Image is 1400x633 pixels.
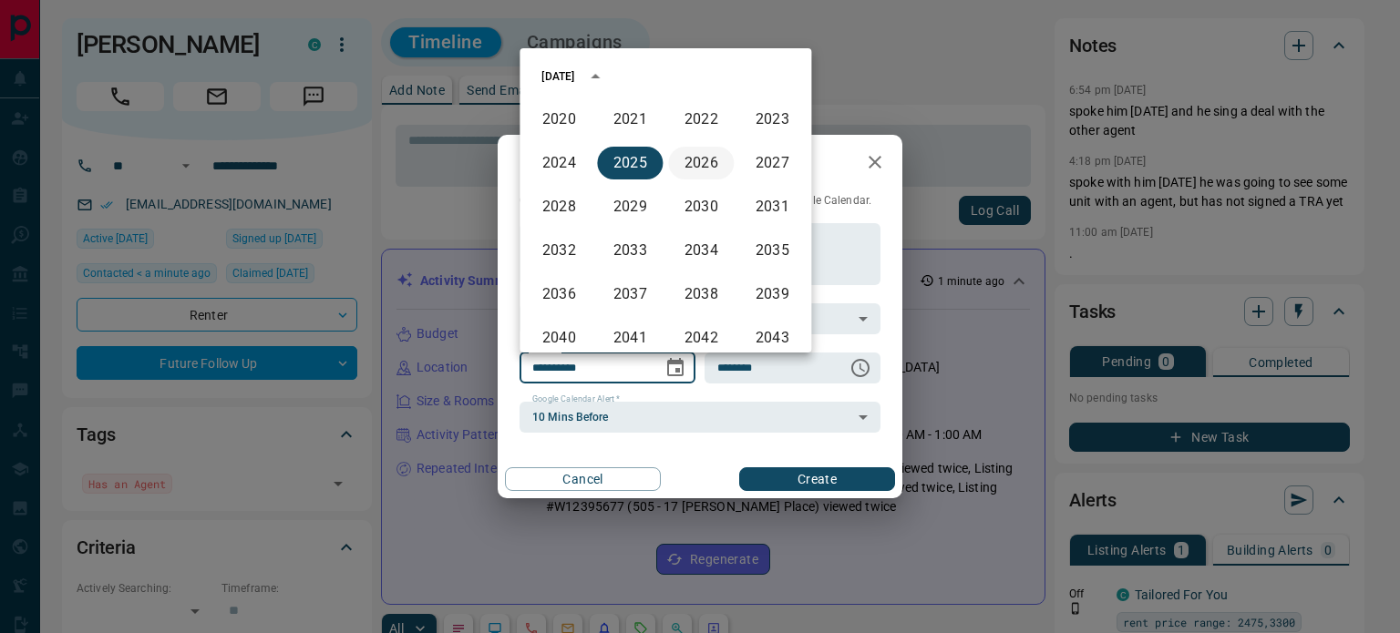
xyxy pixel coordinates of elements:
button: 2038 [668,278,734,311]
button: 2039 [739,278,805,311]
h2: New Task [498,135,622,193]
button: Choose date, selected date is Sep 17, 2025 [657,350,694,386]
button: Cancel [505,467,661,491]
div: [DATE] [541,68,574,85]
button: 2034 [668,234,734,267]
div: 10 Mins Before [520,402,880,433]
button: 2022 [668,103,734,136]
button: 2040 [526,322,592,354]
button: 2026 [668,147,734,179]
button: 2024 [526,147,592,179]
button: 2028 [526,190,592,223]
button: 2037 [597,278,663,311]
button: 2021 [597,103,663,136]
button: 2023 [739,103,805,136]
button: 2031 [739,190,805,223]
button: 2036 [526,278,592,311]
button: 2042 [668,322,734,354]
button: 2035 [739,234,805,267]
button: 2043 [739,322,805,354]
button: Choose time, selected time is 6:00 AM [842,350,879,386]
button: 2030 [668,190,734,223]
button: 2025 [597,147,663,179]
button: 2020 [526,103,592,136]
label: Time [717,344,741,356]
label: Google Calendar Alert [532,393,620,405]
button: 2027 [739,147,805,179]
button: year view is open, switch to calendar view [580,61,611,92]
button: Create [739,467,895,491]
button: 2029 [597,190,663,223]
button: 2033 [597,234,663,267]
label: Date [532,344,555,356]
button: 2041 [597,322,663,354]
button: 2032 [526,234,592,267]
